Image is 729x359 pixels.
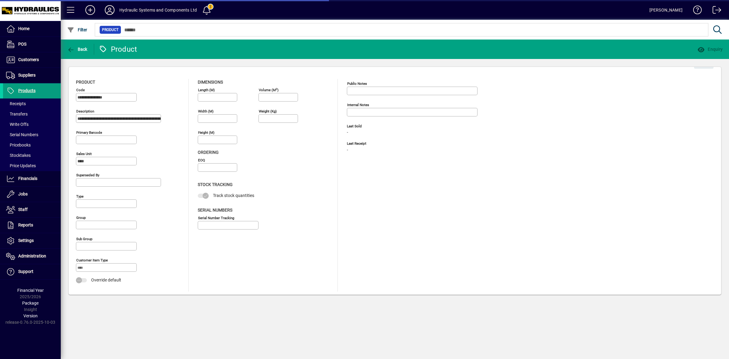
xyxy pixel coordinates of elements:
[18,254,46,258] span: Administration
[3,98,61,109] a: Receipts
[18,88,36,93] span: Products
[347,81,367,86] mat-label: Public Notes
[76,237,92,241] mat-label: Sub group
[100,5,119,16] button: Profile
[6,153,31,158] span: Stocktakes
[198,88,215,92] mat-label: Length (m)
[18,192,28,196] span: Jobs
[6,163,36,168] span: Price Updates
[6,143,31,147] span: Pricebooks
[76,109,94,113] mat-label: Description
[76,80,95,85] span: Product
[18,73,36,78] span: Suppliers
[76,173,99,177] mat-label: Superseded by
[6,101,26,106] span: Receipts
[198,216,234,220] mat-label: Serial Number tracking
[76,88,85,92] mat-label: Code
[67,27,87,32] span: Filter
[3,264,61,279] a: Support
[3,68,61,83] a: Suppliers
[6,132,38,137] span: Serial Numbers
[3,37,61,52] a: POS
[649,5,683,15] div: [PERSON_NAME]
[18,57,39,62] span: Customers
[99,44,137,54] div: Product
[3,52,61,67] a: Customers
[3,140,61,150] a: Pricebooks
[3,109,61,119] a: Transfers
[66,44,89,55] button: Back
[213,193,254,198] span: Track stock quantities
[18,42,26,47] span: POS
[119,5,197,15] div: Hydraulic Systems and Components Ltd
[198,182,233,187] span: Stock Tracking
[694,58,714,69] button: Edit
[3,218,61,233] a: Reports
[17,288,44,293] span: Financial Year
[259,88,279,92] mat-label: Volume (m )
[347,124,438,128] span: Last Sold
[6,112,28,116] span: Transfers
[198,80,223,85] span: Dimensions
[18,223,33,227] span: Reports
[76,194,84,198] mat-label: Type
[18,26,29,31] span: Home
[198,130,214,135] mat-label: Height (m)
[347,142,438,146] span: Last Receipt
[708,1,721,21] a: Logout
[689,1,702,21] a: Knowledge Base
[66,24,89,35] button: Filter
[23,313,38,318] span: Version
[3,171,61,186] a: Financials
[3,233,61,248] a: Settings
[18,269,33,274] span: Support
[18,238,34,243] span: Settings
[3,249,61,264] a: Administration
[80,5,100,16] button: Add
[3,202,61,217] a: Staff
[259,109,277,113] mat-label: Weight (Kg)
[3,187,61,202] a: Jobs
[18,207,28,212] span: Staff
[76,130,102,135] mat-label: Primary barcode
[347,103,369,107] mat-label: Internal Notes
[347,130,348,135] span: -
[76,152,92,156] mat-label: Sales unit
[91,278,121,282] span: Override default
[198,150,219,155] span: Ordering
[198,109,214,113] mat-label: Width (m)
[347,148,348,153] span: -
[76,258,108,262] mat-label: Customer Item Type
[18,176,37,181] span: Financials
[3,129,61,140] a: Serial Numbers
[102,27,118,33] span: Product
[198,158,205,162] mat-label: EOQ
[76,216,86,220] mat-label: Group
[6,122,29,127] span: Write Offs
[67,47,87,52] span: Back
[61,44,94,55] app-page-header-button: Back
[3,119,61,129] a: Write Offs
[198,208,232,212] span: Serial Numbers
[22,301,39,305] span: Package
[3,150,61,161] a: Stocktakes
[3,161,61,171] a: Price Updates
[276,87,277,90] sup: 3
[3,21,61,36] a: Home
